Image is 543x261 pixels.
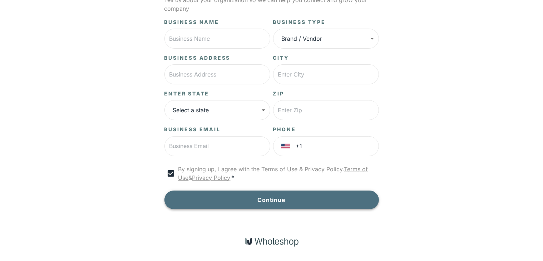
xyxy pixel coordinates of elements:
button: Select country [278,139,293,154]
label: Zip [273,90,284,97]
label: Business Email [164,126,221,133]
img: Wholeshop logo [245,238,298,247]
label: Business Name [164,19,219,26]
div: Select a state [164,100,270,120]
input: Business Name [164,29,270,49]
button: Continue [164,191,379,209]
input: Enter City [273,64,379,84]
label: City [273,54,289,61]
span: By signing up, I agree with the Terms of Use & Privacy Policy. [178,166,344,173]
div: Brand / Vendor [273,29,379,49]
input: Business Email [164,136,270,156]
img: United States [281,144,290,149]
a: Privacy Policy [192,174,231,181]
label: Business Address [164,54,231,61]
span: & [189,174,192,181]
input: Business Address [164,64,270,84]
label: Business Type [273,19,326,26]
input: Enter Zip [273,100,379,120]
label: PHONE [273,126,296,133]
label: Enter State [164,90,209,97]
a: Terms of Use [178,166,368,181]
